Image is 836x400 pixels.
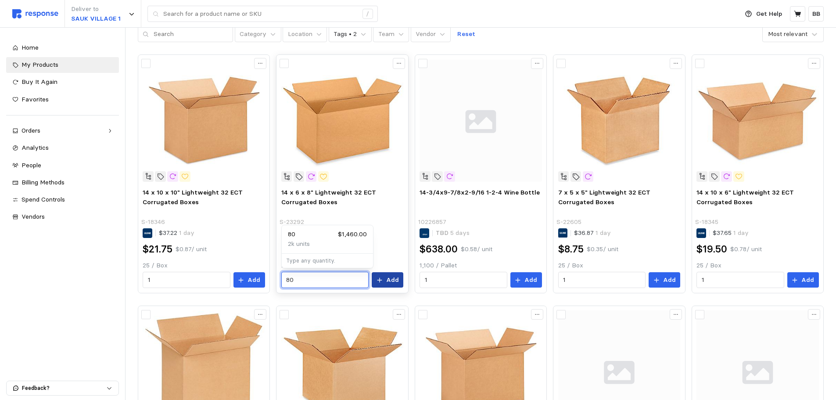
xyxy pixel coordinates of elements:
img: svg%3e [12,9,58,18]
p: SAUK VILLAGE 1 [71,14,121,24]
p: S-23292 [280,217,304,227]
span: 1 day [732,229,749,237]
p: Add [248,275,260,285]
button: Location [283,26,327,43]
a: Home [6,40,119,56]
span: Spend Controls [22,195,65,203]
p: Feedback? [22,384,106,392]
input: Qty [148,272,225,288]
button: Add [510,272,542,288]
span: Buy It Again [22,78,57,86]
p: S-18345 [695,217,718,227]
span: 14 x 10 x 10" Lightweight 32 ECT Corrugated Boxes [143,188,243,206]
p: $0.35 / unit [587,245,618,254]
p: Get Help [756,9,782,19]
p: Deliver to [71,4,121,14]
input: Qty [286,272,363,288]
a: Favorites [6,92,119,108]
span: Home [22,43,39,51]
p: Type any quantity. [286,257,368,265]
button: BB [808,6,824,22]
p: 80 [288,230,295,239]
span: Analytics [22,144,49,151]
input: Search [154,26,228,42]
p: $36.87 [574,228,611,238]
span: Favorites [22,95,49,103]
p: Add [524,275,537,285]
span: Billing Methods [22,178,65,186]
p: 10226857 [418,217,446,227]
p: $37.65 [713,228,749,238]
span: Vendors [22,213,45,220]
a: Buy It Again [6,74,119,90]
a: People [6,158,119,173]
p: 25 / Box [696,261,818,270]
input: Qty [563,272,640,288]
button: Tags • 2 [329,26,372,43]
p: BB [812,9,820,19]
p: Add [663,275,676,285]
span: 7 x 5 x 5" Lightweight 32 ECT Corrugated Boxes [558,188,650,206]
p: $1,460.00 [338,230,367,239]
a: Spend Controls [6,192,119,208]
button: Vendor [411,26,451,43]
button: Feedback? [7,381,118,395]
p: Add [386,275,399,285]
div: Orders [22,126,104,136]
span: People [22,161,41,169]
button: Category [235,26,281,43]
p: Tags • 2 [334,29,357,39]
p: Vendor [416,29,436,39]
button: Add [372,272,403,288]
span: 1 day [594,229,611,237]
span: 5 days [448,229,470,237]
a: Vendors [6,209,119,225]
h2: $21.75 [143,242,172,256]
input: Qty [702,272,779,288]
div: Most relevant [768,29,807,39]
button: Add [787,272,819,288]
button: Add [233,272,265,288]
div: / [362,9,373,19]
p: $0.87 / unit [176,245,207,254]
p: $37.22 [159,228,194,238]
button: Team [373,26,409,43]
img: S-18346 [143,60,265,182]
button: Reset [452,26,480,43]
p: Add [801,275,814,285]
p: 1,100 / Pallet [420,261,542,270]
a: Orders [6,123,119,139]
p: Category [240,29,266,39]
a: My Products [6,57,119,73]
p: 25 / Box [558,261,680,270]
span: 14-3/4x9-7/8x2-9/16 1-2-4 Wine Bottle [420,188,540,196]
span: 1 day [177,229,194,237]
input: Search for a product name or SKU [163,6,358,22]
h2: $19.50 [696,242,727,256]
p: 25 / Box [143,261,265,270]
p: $0.58 / unit [461,245,492,254]
p: $0.78 / unit [730,245,762,254]
span: 14 x 6 x 8" Lightweight 32 ECT Corrugated Boxes [281,188,376,206]
span: My Products [22,61,58,68]
p: S-18346 [141,217,165,227]
span: 14 x 10 x 6" Lightweight 32 ECT Corrugated Boxes [696,188,794,206]
h2: $8.75 [558,242,584,256]
p: S-22605 [556,217,581,227]
img: S-22605 [558,60,680,182]
a: Billing Methods [6,175,119,191]
p: TBD [436,228,470,238]
p: Team [378,29,395,39]
img: S-23292 [281,60,403,182]
p: Reset [457,29,475,39]
img: S-18345 [696,60,818,182]
h2: $638.00 [420,242,458,256]
button: Get Help [740,6,787,22]
p: Location [288,29,312,39]
a: Analytics [6,140,119,156]
button: Add [649,272,680,288]
img: svg%3e [420,60,542,182]
p: 2k units [288,239,310,249]
input: Qty [425,272,502,288]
